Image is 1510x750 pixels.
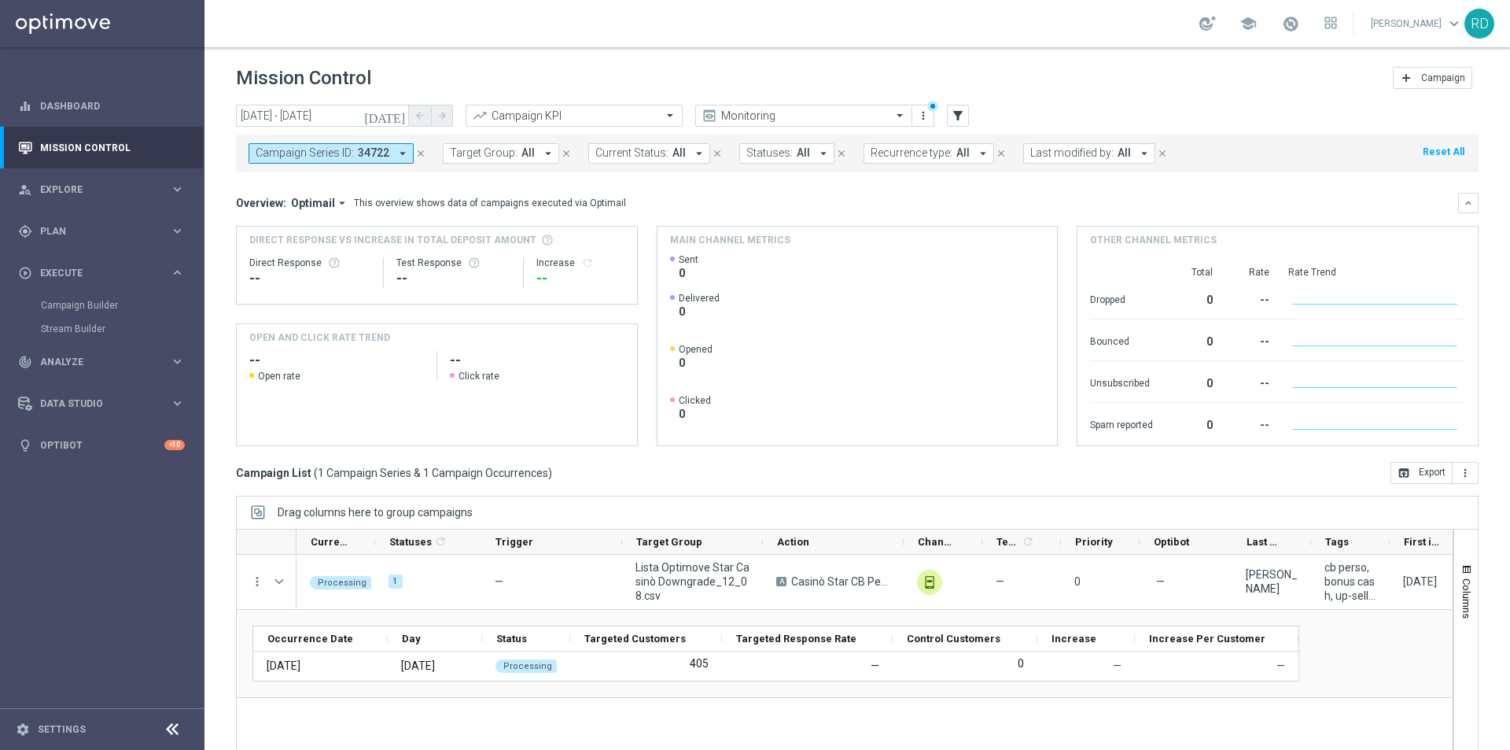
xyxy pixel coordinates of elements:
button: filter_alt [947,105,969,127]
span: Targeted Response Rate [736,633,856,645]
button: Campaign Series ID: 34722 arrow_drop_down [249,143,414,164]
div: This overview shows data of campaigns executed via Optimail [354,196,626,210]
button: close [1155,145,1169,162]
div: 12 Aug 2025 [267,659,300,673]
button: add Campaign [1393,67,1472,89]
i: [DATE] [364,109,407,123]
div: Increase [536,257,624,269]
span: 0 [679,356,713,370]
div: -- [396,269,510,288]
div: 0 [1172,286,1213,311]
div: Dropped [1090,286,1153,311]
div: +10 [164,440,185,450]
span: Increase [1051,633,1096,645]
span: ( [314,466,318,480]
h1: Mission Control [236,67,371,90]
i: arrow_drop_down [1137,146,1151,161]
span: 34722 [358,146,389,160]
a: Dashboard [40,85,185,127]
span: Priority [1075,536,1113,548]
button: arrow_back [409,105,431,127]
i: arrow_drop_down [692,146,706,161]
div: -- [1232,286,1269,311]
span: Target Group [636,536,702,548]
button: Current Status: All arrow_drop_down [588,143,710,164]
button: lightbulb Optibot +10 [17,439,186,452]
span: Data Studio [40,399,170,408]
span: Open rate [258,370,300,382]
i: keyboard_arrow_right [170,396,185,411]
ng-select: Monitoring [695,105,912,127]
div: Plan [18,224,170,238]
a: Campaign Builder [41,299,164,312]
span: Day [402,633,421,645]
i: play_circle_outline [18,266,32,280]
i: close [996,148,1007,159]
span: Sent [679,253,698,266]
div: Execute [18,266,170,280]
i: more_vert [917,109,930,122]
span: 0 [679,407,711,421]
span: — [996,575,1004,589]
span: Occurrence Date [267,633,353,645]
div: — [871,659,879,673]
i: keyboard_arrow_right [170,182,185,197]
div: Press SPACE to select this row. [237,555,296,610]
div: 0 [1172,369,1213,394]
span: Templates [996,536,1019,548]
span: school [1239,15,1257,32]
div: Test Response [396,257,510,269]
div: Unsubscribed [1090,369,1153,394]
button: gps_fixed Plan keyboard_arrow_right [17,225,186,238]
button: track_changes Analyze keyboard_arrow_right [17,356,186,368]
div: Optibot [18,424,185,466]
button: close [834,145,849,162]
i: filter_alt [951,109,965,123]
span: All [956,146,970,160]
button: person_search Explore keyboard_arrow_right [17,183,186,196]
span: Processing [503,661,552,671]
span: Targeted Customers [584,633,686,645]
i: refresh [1022,535,1034,548]
span: Execute [40,268,170,278]
button: close [710,145,724,162]
span: Direct Response VS Increase In Total Deposit Amount [249,233,536,247]
h2: -- [450,351,624,370]
div: play_circle_outline Execute keyboard_arrow_right [17,267,186,279]
span: Target Group: [450,146,517,160]
i: close [1157,148,1168,159]
span: Campaign [1421,72,1465,83]
span: — [1156,575,1165,589]
button: Optimail arrow_drop_down [286,196,354,210]
i: arrow_drop_down [541,146,555,161]
span: Casinò Star CB Perso 30% fino a 1.500€/3gg [791,575,890,589]
span: Channel [918,536,956,548]
button: Data Studio keyboard_arrow_right [17,397,186,410]
span: 0 [679,305,720,319]
i: gps_fixed [18,224,32,238]
h3: Overview: [236,196,286,210]
button: Mission Control [17,142,186,154]
input: Select date range [236,105,409,127]
i: add [1400,72,1412,84]
div: Direct Response [249,257,370,269]
span: Delivered [679,292,720,305]
i: arrow_back [414,110,425,121]
i: arrow_forward [436,110,447,121]
button: close [559,145,573,162]
div: Rate [1232,266,1269,279]
span: Action [777,536,809,548]
i: refresh [434,535,447,548]
i: arrow_drop_down [396,146,410,161]
colored-tag: Processing [310,575,374,589]
button: arrow_forward [431,105,453,127]
span: Calculate column [1019,533,1034,550]
span: Control Customers [907,633,1000,645]
span: All [797,146,810,160]
span: Explore [40,185,170,194]
div: Total [1172,266,1213,279]
div: equalizer Dashboard [17,100,186,113]
i: keyboard_arrow_right [170,265,185,280]
div: There are unsaved changes [927,101,938,112]
i: track_changes [18,355,32,369]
